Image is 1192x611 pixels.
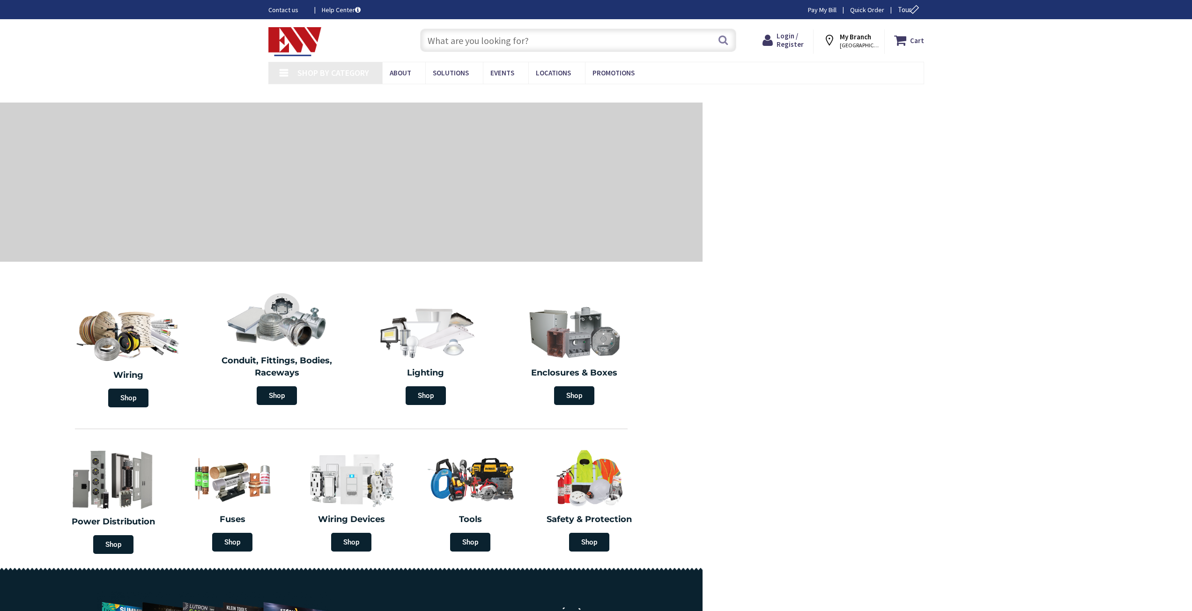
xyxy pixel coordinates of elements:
[390,68,411,77] span: About
[331,533,371,552] span: Shop
[59,516,168,528] h2: Power Distribution
[354,300,498,410] a: Lighting Shop
[212,533,252,552] span: Shop
[108,389,148,407] span: Shop
[175,443,289,556] a: Fuses Shop
[433,68,469,77] span: Solutions
[59,369,198,382] h2: Wiring
[406,386,446,405] span: Shop
[823,32,875,49] div: My Branch [GEOGRAPHIC_DATA], [GEOGRAPHIC_DATA]
[850,5,884,15] a: Quick Order
[840,42,880,49] span: [GEOGRAPHIC_DATA], [GEOGRAPHIC_DATA]
[257,386,297,405] span: Shop
[554,386,594,405] span: Shop
[450,533,490,552] span: Shop
[569,533,609,552] span: Shop
[840,32,871,41] strong: My Branch
[537,514,642,526] h2: Safety & Protection
[910,32,924,49] strong: Cart
[299,514,404,526] h2: Wiring Devices
[294,443,408,556] a: Wiring Devices Shop
[592,68,635,77] span: Promotions
[54,443,173,559] a: Power Distribution Shop
[420,29,736,52] input: What are you looking for?
[358,367,493,379] h2: Lighting
[180,514,285,526] h2: Fuses
[413,443,527,556] a: Tools Shop
[54,300,203,412] a: Wiring Shop
[898,5,922,14] span: Tour
[268,27,322,56] img: Electrical Wholesalers, Inc.
[503,300,647,410] a: Enclosures & Boxes Shop
[418,514,523,526] h2: Tools
[808,5,837,15] a: Pay My Bill
[536,68,571,77] span: Locations
[297,67,369,78] span: Shop By Category
[763,32,804,49] a: Login / Register
[532,443,646,556] a: Safety & Protection Shop
[205,287,349,410] a: Conduit, Fittings, Bodies, Raceways Shop
[93,535,133,554] span: Shop
[268,5,307,15] a: Contact us
[894,32,924,49] a: Cart
[490,68,514,77] span: Events
[777,31,804,49] span: Login / Register
[210,355,345,379] h2: Conduit, Fittings, Bodies, Raceways
[507,367,642,379] h2: Enclosures & Boxes
[322,5,361,15] a: Help Center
